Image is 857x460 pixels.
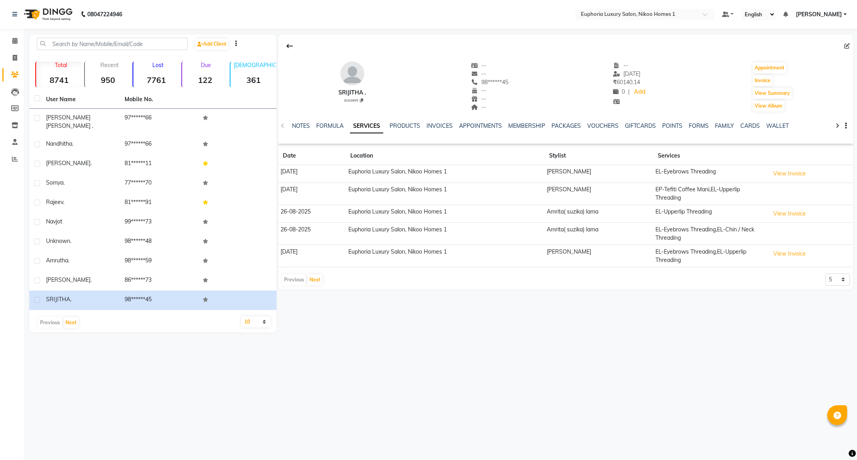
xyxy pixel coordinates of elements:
span: Somya [46,179,63,186]
span: -- [471,95,486,102]
td: [DATE] [278,183,346,205]
a: INVOICES [427,122,453,129]
p: Recent [88,62,131,69]
td: [PERSON_NAME] [544,165,653,183]
td: [PERSON_NAME] [544,245,653,267]
input: Search by Name/Mobile/Email/Code [37,38,188,50]
td: [DATE] [278,165,346,183]
a: Add Client [195,38,229,50]
strong: 8741 [36,75,83,85]
span: [PERSON_NAME] [46,160,90,167]
strong: 361 [231,75,277,85]
a: FORMS [689,122,709,129]
button: Next [307,274,323,285]
td: 26-08-2025 [278,205,346,223]
b: 08047224946 [87,3,122,25]
div: EUL0655 [342,97,366,103]
td: EL-Upperlip Threading [653,205,767,223]
span: ₹ [613,79,617,86]
span: [PERSON_NAME] . [46,122,93,129]
span: [DATE] [613,70,640,77]
img: logo [20,3,75,25]
span: . [90,160,92,167]
a: FORMULA [316,122,344,129]
strong: 950 [85,75,131,85]
button: Next [63,317,79,328]
a: APPOINTMENTS [459,122,502,129]
a: Add [633,87,647,98]
p: Lost [136,62,180,69]
a: SERVICES [350,119,383,133]
button: View Summary [753,88,792,99]
img: avatar [340,62,364,85]
a: MEMBERSHIP [508,122,545,129]
span: -- [471,62,486,69]
button: Appointment [753,62,786,73]
a: GIFTCARDS [625,122,656,129]
button: Invoice [753,75,772,86]
td: Amrita( suzika) lama [544,223,653,245]
td: Euphoria Luxury Salon, Nikoo Homes 1 [346,183,544,205]
span: [PERSON_NAME] [796,10,842,19]
td: EL-Eyebrows Threading,EL-Upperlip Threading [653,245,767,267]
span: [PERSON_NAME] [46,114,90,121]
th: Services [653,147,767,165]
span: 60140.14 [613,79,640,86]
td: Euphoria Luxury Salon, Nikoo Homes 1 [346,205,544,223]
td: EL-Eyebrows Threading [653,165,767,183]
span: [PERSON_NAME] [46,276,90,283]
span: . [72,140,73,147]
td: Amrita( suzika) lama [544,205,653,223]
th: Date [278,147,346,165]
span: Rajeev [46,198,63,206]
strong: 122 [182,75,229,85]
span: -- [471,104,486,111]
div: SRIJITHA . [338,89,366,97]
button: View Album [753,100,784,112]
button: View Invoice [770,248,809,260]
td: 26-08-2025 [278,223,346,245]
strong: 7761 [133,75,180,85]
p: [DEMOGRAPHIC_DATA] [234,62,277,69]
div: Back to Client [281,38,298,54]
span: . [68,257,69,264]
td: EP-Tefiti Coffee Mani,EL-Upperlip Threading [653,183,767,205]
th: Mobile No. [120,90,198,109]
th: Location [346,147,544,165]
th: User Name [41,90,120,109]
span: SRIJITHA [46,296,70,303]
td: Euphoria Luxury Salon, Nikoo Homes 1 [346,223,544,245]
span: . [70,296,71,303]
span: . [63,179,65,186]
th: Stylist [544,147,653,165]
a: VOUCHERS [587,122,619,129]
td: Euphoria Luxury Salon, Nikoo Homes 1 [346,245,544,267]
td: Euphoria Luxury Salon, Nikoo Homes 1 [346,165,544,183]
a: PACKAGES [551,122,581,129]
span: Navjot [46,218,62,225]
p: Total [39,62,83,69]
span: | [628,88,630,96]
span: Amrutha [46,257,68,264]
a: CARDS [740,122,760,129]
span: Nandhitha [46,140,72,147]
td: [PERSON_NAME] [544,183,653,205]
span: -- [471,70,486,77]
p: Due [184,62,229,69]
span: Unknown [46,237,70,244]
button: View Invoice [770,167,809,180]
span: . [90,276,92,283]
a: POINTS [662,122,682,129]
span: -- [613,62,628,69]
span: -- [471,87,486,94]
a: FAMILY [715,122,734,129]
span: . [70,237,71,244]
span: 0 [613,88,625,95]
a: PRODUCTS [390,122,420,129]
a: WALLET [766,122,789,129]
a: NOTES [292,122,310,129]
button: View Invoice [770,208,809,220]
span: . [63,198,64,206]
td: [DATE] [278,245,346,267]
td: EL-Eyebrows Threading,EL-Chin / Neck Threading [653,223,767,245]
